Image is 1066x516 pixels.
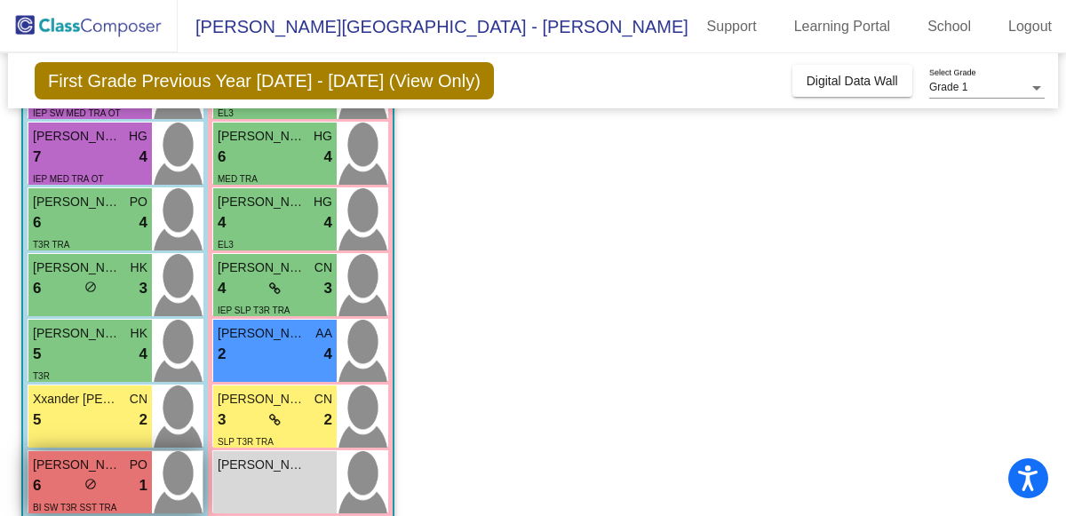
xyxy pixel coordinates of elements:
span: PO [130,193,147,211]
span: 2 [139,409,147,432]
span: CN [314,258,332,277]
span: 4 [218,211,226,234]
span: 6 [218,146,226,169]
span: MED TRA [218,174,258,184]
span: 4 [324,343,332,366]
span: 1 [139,474,147,497]
span: [PERSON_NAME] [33,193,122,211]
span: [PERSON_NAME] [218,324,306,343]
span: do_not_disturb_alt [84,281,97,293]
span: 4 [139,146,147,169]
span: EL3 [218,108,234,118]
span: First Grade Previous Year [DATE] - [DATE] (View Only) [35,62,494,99]
span: Grade 1 [929,81,967,93]
a: Logout [994,12,1066,41]
span: 3 [139,277,147,300]
span: IEP SLP T3R TRA [218,306,290,315]
a: Support [693,12,771,41]
span: [PERSON_NAME] [218,456,306,474]
span: [PERSON_NAME] [218,258,306,277]
span: IEP MED TRA OT [33,174,104,184]
span: [PERSON_NAME] [33,456,122,474]
span: [PERSON_NAME] [33,258,122,277]
span: 4 [139,343,147,366]
span: HK [131,258,147,277]
span: [PERSON_NAME][GEOGRAPHIC_DATA] - [PERSON_NAME] [178,12,688,41]
span: 4 [139,211,147,234]
span: [PERSON_NAME] [33,324,122,343]
span: [PERSON_NAME] [218,390,306,409]
span: EL3 [218,240,234,250]
span: 6 [33,211,41,234]
span: IEP SW MED TRA OT [33,108,121,118]
span: HK [131,324,147,343]
span: 2 [218,343,226,366]
span: T3R TRA [33,240,70,250]
span: SLP T3R TRA [218,437,274,447]
button: Digital Data Wall [792,65,912,97]
span: CN [314,390,332,409]
span: do_not_disturb_alt [84,478,97,490]
a: Learning Portal [780,12,905,41]
span: 4 [324,146,332,169]
span: 4 [324,211,332,234]
span: 3 [324,277,332,300]
span: 7 [33,146,41,169]
span: [PERSON_NAME] [218,127,306,146]
span: CN [130,390,147,409]
span: PO [130,456,147,474]
span: HG [129,127,147,146]
span: HG [314,127,332,146]
span: T3R [33,371,50,381]
span: 5 [33,409,41,432]
span: BI SW T3R SST TRA [33,503,116,512]
span: Xxander [PERSON_NAME] [33,390,122,409]
span: AA [315,324,332,343]
span: 5 [33,343,41,366]
span: 6 [33,474,41,497]
span: 6 [33,277,41,300]
span: [PERSON_NAME] [33,127,122,146]
span: 3 [218,409,226,432]
span: Digital Data Wall [807,74,898,88]
a: School [913,12,985,41]
span: 2 [324,409,332,432]
span: HG [314,193,332,211]
span: 4 [218,277,226,300]
span: [PERSON_NAME] [218,193,306,211]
